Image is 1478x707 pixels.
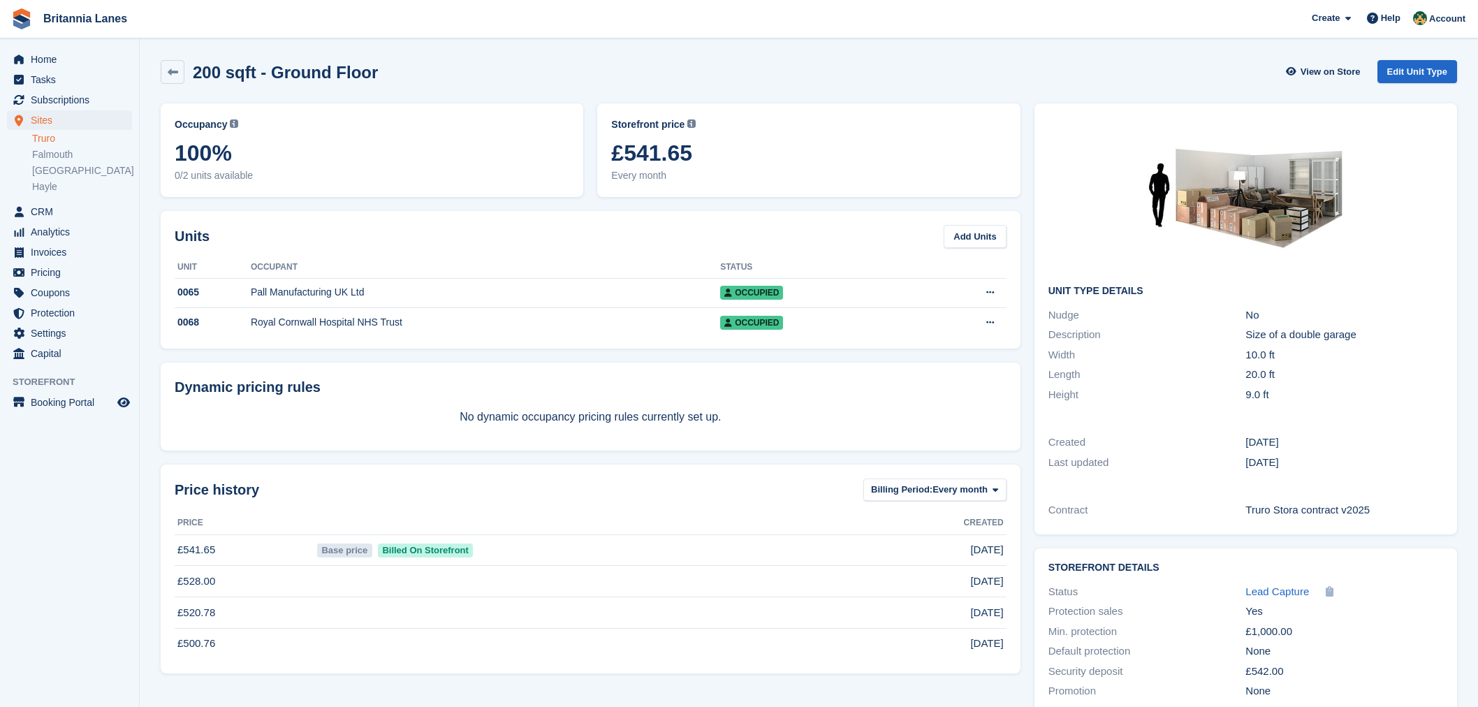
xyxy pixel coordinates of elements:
span: Storefront price [611,117,685,132]
td: £528.00 [175,566,314,597]
div: Truro Stora contract v2025 [1245,502,1443,518]
span: Occupied [720,316,783,330]
img: icon-info-grey-7440780725fd019a000dd9b08b2336e03edf1995a4989e88bcd33f0948082b44.svg [230,119,238,128]
a: Preview store [115,394,132,411]
span: Base price [317,544,372,557]
span: [DATE] [970,542,1003,558]
div: Protection sales [1048,604,1246,620]
th: Occupant [251,256,720,279]
a: Britannia Lanes [38,7,133,30]
th: Unit [175,256,251,279]
a: Truro [32,132,132,145]
div: 0068 [175,315,251,330]
span: Created [964,516,1004,529]
a: menu [7,323,132,343]
span: Help [1381,11,1400,25]
div: 10.0 ft [1245,347,1443,363]
p: No dynamic occupancy pricing rules currently set up. [175,409,1007,425]
span: Lead Capture [1245,585,1309,597]
span: Home [31,50,115,69]
span: Billed On Storefront [378,544,474,557]
span: Occupancy [175,117,227,132]
h2: 200 sqft - Ground Floor [193,63,378,82]
button: Billing Period: Every month [863,479,1007,502]
th: Status [720,256,916,279]
div: Size of a double garage [1245,327,1443,343]
span: Tasks [31,70,115,89]
div: Last updated [1048,455,1246,471]
td: £520.78 [175,597,314,629]
span: Coupons [31,283,115,303]
div: 9.0 ft [1245,387,1443,403]
div: 20.0 ft [1245,367,1443,383]
a: menu [7,283,132,303]
a: [GEOGRAPHIC_DATA] [32,164,132,177]
span: Every month [611,168,1006,183]
span: [DATE] [970,605,1003,621]
span: View on Store [1301,65,1361,79]
span: Create [1312,11,1340,25]
td: £541.65 [175,534,314,566]
img: 200-sqft-unit.jpg [1141,117,1350,275]
div: Length [1048,367,1246,383]
a: Falmouth [32,148,132,161]
span: Occupied [720,286,783,300]
span: Analytics [31,222,115,242]
span: [DATE] [970,574,1003,590]
div: Pall Manufacturing UK Ltd [251,285,720,300]
div: [DATE] [1245,455,1443,471]
span: Sites [31,110,115,130]
div: Contract [1048,502,1246,518]
span: Settings [31,323,115,343]
span: Every month [932,483,988,497]
div: £542.00 [1245,664,1443,680]
span: Price history [175,479,259,500]
a: menu [7,263,132,282]
div: Width [1048,347,1246,363]
a: Hayle [32,180,132,194]
a: menu [7,303,132,323]
a: menu [7,242,132,262]
a: Lead Capture [1245,584,1309,600]
a: menu [7,110,132,130]
span: Pricing [31,263,115,282]
span: Account [1429,12,1465,26]
div: None [1245,683,1443,699]
img: stora-icon-8386f47178a22dfd0bd8f6a31ec36ba5ce8667c1dd55bd0f319d3a0aa187defe.svg [11,8,32,29]
div: Yes [1245,604,1443,620]
span: £541.65 [611,140,1006,166]
div: Default protection [1048,643,1246,659]
h2: Units [175,226,210,247]
a: Edit Unit Type [1377,60,1457,83]
div: Status [1048,584,1246,600]
a: View on Store [1285,60,1366,83]
span: 100% [175,140,569,166]
h2: Unit Type details [1048,286,1443,297]
h2: Storefront Details [1048,562,1443,574]
a: menu [7,344,132,363]
a: menu [7,70,132,89]
div: Min. protection [1048,624,1246,640]
span: CRM [31,202,115,221]
span: Invoices [31,242,115,262]
span: [DATE] [970,636,1003,652]
div: Promotion [1048,683,1246,699]
span: 0/2 units available [175,168,569,183]
a: menu [7,90,132,110]
div: No [1245,307,1443,323]
div: None [1245,643,1443,659]
img: icon-info-grey-7440780725fd019a000dd9b08b2336e03edf1995a4989e88bcd33f0948082b44.svg [687,119,696,128]
span: Storefront [13,375,139,389]
div: 0065 [175,285,251,300]
span: Protection [31,303,115,323]
span: Capital [31,344,115,363]
a: menu [7,202,132,221]
div: Dynamic pricing rules [175,377,1007,398]
div: Description [1048,327,1246,343]
span: Subscriptions [31,90,115,110]
a: menu [7,393,132,412]
div: £1,000.00 [1245,624,1443,640]
img: Nathan Kellow [1413,11,1427,25]
a: menu [7,50,132,69]
th: Price [175,512,314,534]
